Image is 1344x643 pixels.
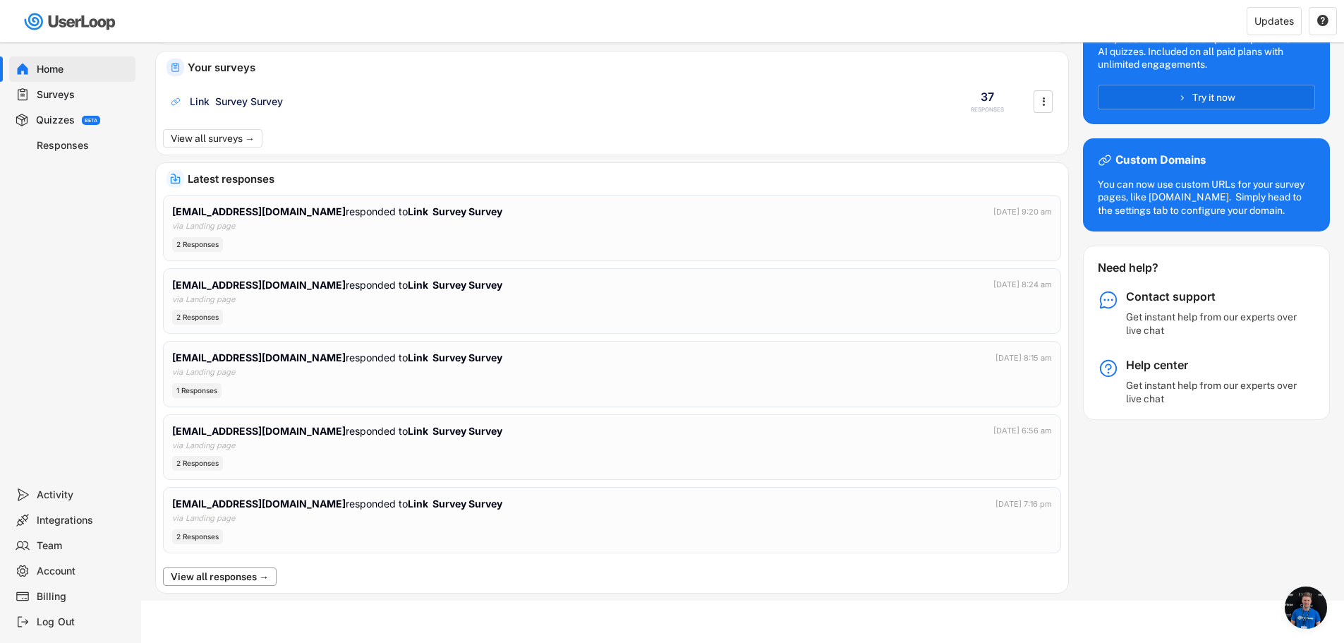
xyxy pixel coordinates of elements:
[1042,94,1045,109] text: 
[1126,311,1302,336] div: Get instant help from our experts over live chat
[993,279,1052,291] div: [DATE] 8:24 am
[1098,178,1315,217] div: You can now use custom URLs for your survey pages, like [DOMAIN_NAME]. Simply head to the setting...
[85,118,97,123] div: BETA
[186,440,235,452] div: Landing page
[172,383,222,398] div: 1 Responses
[981,89,994,104] div: 37
[188,62,1058,73] div: Your surveys
[172,498,346,510] strong: [EMAIL_ADDRESS][DOMAIN_NAME]
[971,106,1004,114] div: RESPONSES
[1098,32,1315,71] div: Help customers find their perfect products with AI quizzes. Included on all paid plans with unlim...
[1098,85,1315,109] button: Try it now
[186,220,235,232] div: Landing page
[172,350,502,365] div: responded to
[172,529,223,544] div: 2 Responses
[408,498,502,510] strong: Link Survey Survey
[37,590,130,603] div: Billing
[1126,289,1302,304] div: Contact support
[37,488,130,502] div: Activity
[36,114,75,127] div: Quizzes
[37,514,130,527] div: Integrations
[37,539,130,553] div: Team
[408,425,502,437] strong: Link Survey Survey
[186,294,235,306] div: Landing page
[995,498,1052,510] div: [DATE] 7:16 pm
[172,351,346,363] strong: [EMAIL_ADDRESS][DOMAIN_NAME]
[1126,358,1302,373] div: Help center
[408,205,502,217] strong: Link Survey Survey
[172,512,183,524] div: via
[1098,260,1196,275] div: Need help?
[408,351,502,363] strong: Link Survey Survey
[172,496,502,511] div: responded to
[37,615,130,629] div: Log Out
[37,565,130,578] div: Account
[163,129,262,148] button: View all surveys →
[172,237,223,252] div: 2 Responses
[172,205,346,217] strong: [EMAIL_ADDRESS][DOMAIN_NAME]
[408,279,502,291] strong: Link Survey Survey
[1126,379,1302,404] div: Get instant help from our experts over live chat
[172,423,502,438] div: responded to
[172,294,183,306] div: via
[170,174,181,184] img: IncomingMajor.svg
[1192,92,1235,102] span: Try it now
[993,206,1052,218] div: [DATE] 9:20 am
[993,425,1052,437] div: [DATE] 6:56 am
[172,425,346,437] strong: [EMAIL_ADDRESS][DOMAIN_NAME]
[186,512,235,524] div: Landing page
[172,440,183,452] div: via
[172,456,223,471] div: 2 Responses
[37,139,130,152] div: Responses
[37,63,130,76] div: Home
[1254,16,1294,26] div: Updates
[172,279,346,291] strong: [EMAIL_ADDRESS][DOMAIN_NAME]
[172,204,502,219] div: responded to
[172,366,183,378] div: via
[1036,91,1051,112] button: 
[186,366,235,378] div: Landing page
[21,7,121,36] img: userloop-logo-01.svg
[1317,14,1328,27] text: 
[1115,153,1206,168] div: Custom Domains
[172,310,223,325] div: 2 Responses
[1316,15,1329,28] button: 
[172,220,183,232] div: via
[37,88,130,102] div: Surveys
[190,95,283,109] div: Link Survey Survey
[188,174,1058,184] div: Latest responses
[995,352,1052,364] div: [DATE] 8:15 am
[1285,587,1327,629] div: Open chat
[163,567,277,586] button: View all responses →
[172,277,502,292] div: responded to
